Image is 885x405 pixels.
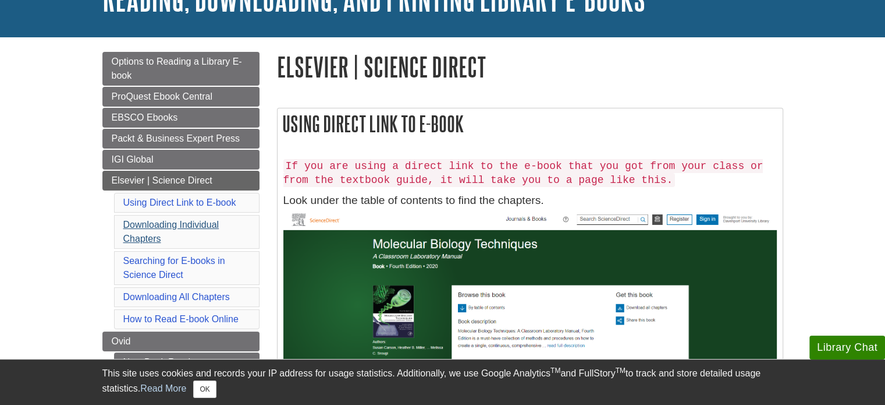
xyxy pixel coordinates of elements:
[193,381,216,398] button: Close
[112,154,154,164] span: IGI Global
[102,87,260,107] a: ProQuest Ebook Central
[102,150,260,170] a: IGI Global
[283,159,763,187] code: If you are using a direct link to the e-book that you got from your class or from the textbook gu...
[114,353,260,372] a: New Book Reader
[550,367,560,375] sup: TM
[123,198,236,207] a: Using Direct Link to E-book
[123,292,230,302] a: Downloading All Chapters
[102,171,260,191] a: Elsevier | Science Direct
[616,367,625,375] sup: TM
[278,108,783,139] h2: Using Direct Link to E-book
[112,91,212,101] span: ProQuest Ebook Central
[102,332,260,351] a: Ovid
[102,108,260,128] a: EBSCO Ebooks
[112,175,212,185] span: Elsevier | Science Direct
[102,129,260,149] a: Packt & Business Expert Press
[112,336,131,346] span: Ovid
[112,57,242,80] span: Options to Reading a Library E-book
[140,383,186,393] a: Read More
[102,367,783,398] div: This site uses cookies and records your IP address for usage statistics. Additionally, we use Goo...
[112,112,178,122] span: EBSCO Ebooks
[123,220,219,244] a: Downloading Individual Chapters
[123,256,225,280] a: Searching for E-books in Science Direct
[277,52,783,82] h1: Elsevier | Science Direct
[809,336,885,360] button: Library Chat
[112,133,240,143] span: Packt & Business Expert Press
[102,52,260,86] a: Options to Reading a Library E-book
[123,314,239,324] a: How to Read E-book Online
